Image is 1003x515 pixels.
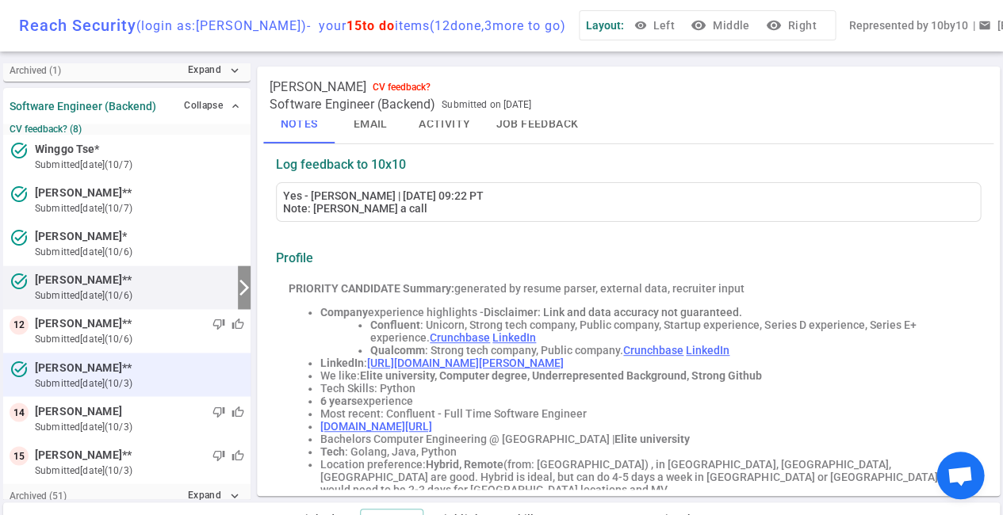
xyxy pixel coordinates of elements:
div: CV feedback? [373,82,431,93]
span: thumb_down [212,318,225,330]
strong: Qualcomm [370,344,425,357]
span: [PERSON_NAME] [35,272,122,288]
button: visibilityMiddle [687,11,756,40]
span: 15 to do [346,18,395,33]
span: [PERSON_NAME] [35,185,122,201]
i: visibility [691,17,706,33]
button: Job feedback [483,105,591,143]
button: Activity [406,105,483,143]
a: Crunchbase [430,331,490,344]
small: Archived ( 1 ) [10,65,61,76]
small: submitted [DATE] (10/7) [35,201,244,216]
i: task_alt [10,228,29,247]
a: Crunchbase [623,344,683,357]
li: : Golang, Java, Python [320,445,968,458]
span: Winggo Tse [35,141,94,158]
strong: Confluent [370,319,420,331]
small: Archived ( 51 ) [10,490,67,501]
span: (login as: [PERSON_NAME] ) [136,18,307,33]
span: [PERSON_NAME] [35,402,122,419]
li: We like: [320,369,968,382]
span: thumb_up [232,448,244,461]
li: : Strong tech company, Public company. [370,344,968,357]
small: submitted [DATE] (10/7) [35,158,244,172]
div: Yes - [PERSON_NAME] | [DATE] 09:22 PT Note: [PERSON_NAME] a call [283,189,974,215]
li: : Unicorn, Strong tech company, Public company, Startup experience, Series D experience, Series E... [370,319,968,344]
span: Layout: [586,19,624,32]
strong: Company [320,306,368,319]
a: LinkedIn [686,344,729,357]
strong: LinkedIn [320,357,364,369]
div: basic tabs example [263,105,993,143]
button: Left [630,11,681,40]
span: thumb_up [232,318,244,330]
span: [PERSON_NAME] [35,315,122,332]
li: experience [320,395,968,407]
i: task_alt [10,185,29,204]
li: Most recent: Confluent - Full Time Software Engineer [320,407,968,420]
i: expand_more [228,488,242,502]
span: [PERSON_NAME] [270,79,366,95]
div: 14 [10,402,29,422]
span: email [978,19,990,32]
li: experience highlights - [320,306,968,319]
small: submitted [DATE] (10/3) [35,419,244,433]
strong: Elite university, Computer degree, Underrepresented Background, Strong Github [360,369,762,382]
span: expand_less [229,100,242,113]
button: Expandexpand_more [184,59,244,82]
small: submitted [DATE] (10/6) [35,332,244,346]
span: [PERSON_NAME] [35,228,122,245]
span: [PERSON_NAME] [35,359,122,376]
span: thumb_down [212,448,225,461]
i: task_alt [10,359,29,378]
strong: Profile [276,250,313,265]
button: visibilityRight [762,11,822,40]
i: task_alt [10,141,29,160]
strong: PRIORITY CANDIDATE Summary: [289,282,454,295]
a: [DOMAIN_NAME][URL] [320,420,432,433]
span: thumb_down [212,405,225,418]
small: CV feedback? (8) [10,124,244,135]
li: : [320,357,968,369]
button: Email [335,105,406,143]
strong: Elite university [614,433,690,445]
div: generated by resume parser, external data, recruiter input [289,282,968,295]
span: Disclaimer: Link and data accuracy not guaranteed. [484,306,742,319]
div: Reach Security [19,16,566,35]
div: 12 [10,315,29,334]
i: expand_more [228,63,242,78]
i: arrow_forward_ios [235,278,254,297]
span: thumb_up [232,405,244,418]
div: 15 [10,446,29,465]
a: [URL][DOMAIN_NAME][PERSON_NAME] [367,357,564,369]
span: Submitted on [DATE] [442,97,531,113]
small: submitted [DATE] (10/6) [35,288,232,303]
button: Collapse [180,94,244,117]
span: [PERSON_NAME] [35,446,122,463]
small: submitted [DATE] (10/3) [35,376,244,390]
span: Software Engineer (Backend) [270,97,435,113]
li: Tech Skills: Python [320,382,968,395]
button: Expandexpand_more [184,483,244,506]
strong: Software Engineer (Backend) [10,100,156,113]
strong: Log feedback to 10x10 [276,157,406,172]
small: submitted [DATE] (10/6) [35,245,244,259]
strong: Hybrid, Remote [426,458,503,471]
li: Bachelors Computer Engineering @ [GEOGRAPHIC_DATA] | [320,433,968,445]
i: task_alt [10,272,29,291]
a: LinkedIn [492,331,536,344]
span: - your items ( 12 done, 3 more to go) [307,18,566,33]
button: Notes [263,105,335,143]
strong: Tech [320,445,345,458]
i: visibility [765,17,781,33]
small: submitted [DATE] (10/3) [35,463,244,477]
span: visibility [634,19,646,32]
strong: 6 years [320,395,357,407]
li: Location preference: (from: [GEOGRAPHIC_DATA]) , in [GEOGRAPHIC_DATA], [GEOGRAPHIC_DATA], [GEOGRA... [320,458,968,496]
div: Open chat [936,452,984,499]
